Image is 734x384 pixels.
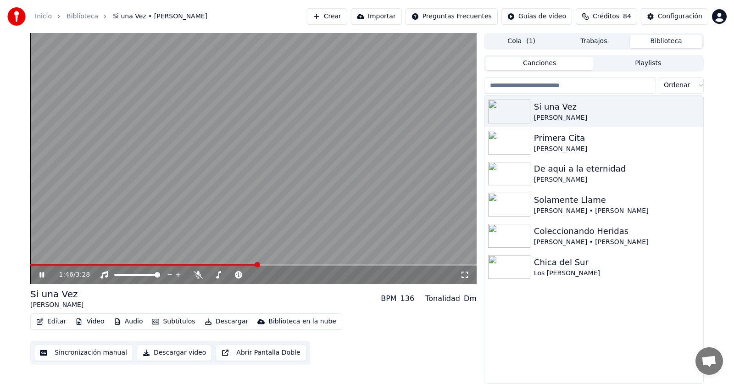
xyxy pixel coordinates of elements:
[593,12,619,21] span: Créditos
[534,238,700,247] div: [PERSON_NAME] • [PERSON_NAME]
[576,8,637,25] button: Créditos84
[594,57,702,70] button: Playlists
[534,132,700,145] div: Primera Cita
[30,288,83,301] div: Si una Vez
[67,12,98,21] a: Biblioteca
[381,293,396,304] div: BPM
[72,315,108,328] button: Video
[695,347,723,375] a: Chat abierto
[307,8,347,25] button: Crear
[33,315,70,328] button: Editar
[268,317,336,326] div: Biblioteca en la nube
[59,270,81,279] div: /
[534,175,700,184] div: [PERSON_NAME]
[664,81,690,90] span: Ordenar
[464,293,477,304] div: Dm
[30,301,83,310] div: [PERSON_NAME]
[59,270,73,279] span: 1:46
[110,315,147,328] button: Audio
[113,12,207,21] span: Si una Vez • [PERSON_NAME]
[534,256,700,269] div: Chica del Sur
[501,8,572,25] button: Guías de video
[137,345,212,361] button: Descargar video
[216,345,306,361] button: Abrir Pantalla Doble
[623,12,631,21] span: 84
[201,315,252,328] button: Descargar
[34,345,133,361] button: Sincronización manual
[526,37,535,46] span: ( 1 )
[485,35,558,48] button: Cola
[534,162,700,175] div: De aqui a la eternidad
[406,8,498,25] button: Preguntas Frecuentes
[485,57,594,70] button: Canciones
[534,206,700,216] div: [PERSON_NAME] • [PERSON_NAME]
[658,12,702,21] div: Configuración
[534,194,700,206] div: Solamente Llame
[35,12,207,21] nav: breadcrumb
[534,225,700,238] div: Coleccionando Heridas
[558,35,630,48] button: Trabajos
[630,35,702,48] button: Biblioteca
[534,100,700,113] div: Si una Vez
[35,12,52,21] a: Inicio
[148,315,199,328] button: Subtítulos
[351,8,402,25] button: Importar
[400,293,415,304] div: 136
[76,270,90,279] span: 3:28
[534,113,700,122] div: [PERSON_NAME]
[641,8,708,25] button: Configuración
[534,269,700,278] div: Los [PERSON_NAME]
[7,7,26,26] img: youka
[425,293,460,304] div: Tonalidad
[534,145,700,154] div: [PERSON_NAME]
